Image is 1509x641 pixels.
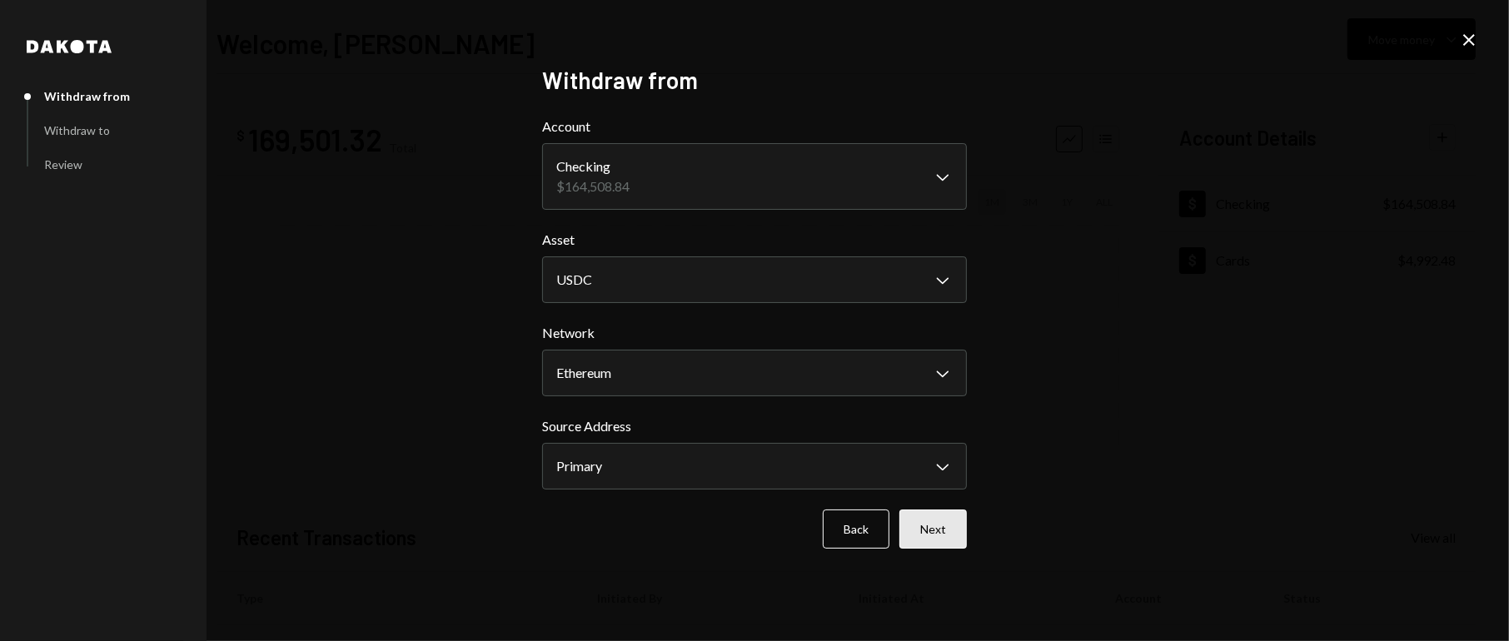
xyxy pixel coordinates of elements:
[542,230,967,250] label: Asset
[542,323,967,343] label: Network
[823,509,889,549] button: Back
[542,143,967,210] button: Account
[542,64,967,97] h2: Withdraw from
[542,256,967,303] button: Asset
[542,350,967,396] button: Network
[542,443,967,489] button: Source Address
[542,416,967,436] label: Source Address
[44,89,130,103] div: Withdraw from
[44,123,110,137] div: Withdraw to
[542,117,967,137] label: Account
[44,157,82,171] div: Review
[899,509,967,549] button: Next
